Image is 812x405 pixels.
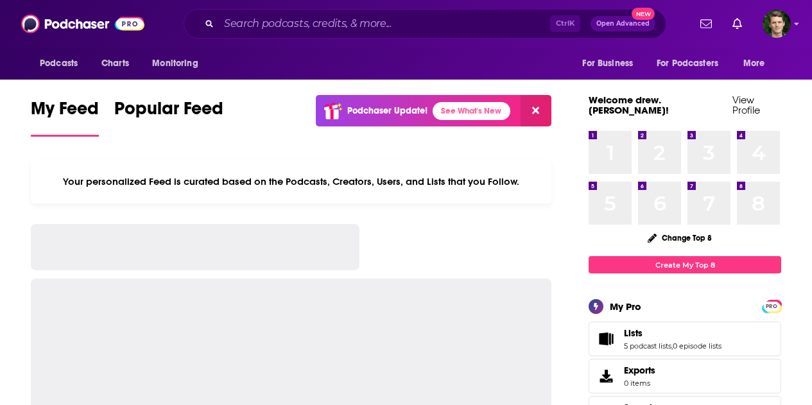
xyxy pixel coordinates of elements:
img: Podchaser - Follow, Share and Rate Podcasts [21,12,144,36]
a: 5 podcast lists [624,341,671,350]
span: Ctrl K [550,15,580,32]
span: 0 items [624,379,655,388]
button: open menu [734,51,781,76]
span: Logged in as drew.kilman [763,10,791,38]
a: See What's New [433,102,510,120]
span: Popular Feed [114,98,223,127]
a: Lists [593,330,619,348]
div: Search podcasts, credits, & more... [184,9,666,39]
span: For Podcasters [657,55,718,73]
div: Your personalized Feed is curated based on the Podcasts, Creators, Users, and Lists that you Follow. [31,160,551,203]
span: Lists [624,327,643,339]
a: Popular Feed [114,98,223,137]
a: View Profile [732,94,760,116]
span: PRO [764,302,779,311]
button: open menu [143,51,214,76]
p: Podchaser Update! [347,105,428,116]
span: Lists [589,322,781,356]
a: Exports [589,359,781,393]
span: Podcasts [40,55,78,73]
a: Welcome drew.[PERSON_NAME]! [589,94,669,116]
span: Open Advanced [596,21,650,27]
span: New [632,8,655,20]
button: Open AdvancedNew [591,16,655,31]
a: PRO [764,301,779,311]
input: Search podcasts, credits, & more... [219,13,550,34]
a: Create My Top 8 [589,256,781,273]
span: Charts [101,55,129,73]
span: Exports [624,365,655,376]
div: My Pro [610,300,641,313]
span: Exports [593,367,619,385]
span: My Feed [31,98,99,127]
a: Show notifications dropdown [727,13,747,35]
span: More [743,55,765,73]
img: User Profile [763,10,791,38]
button: open menu [573,51,649,76]
span: Monitoring [152,55,198,73]
button: Change Top 8 [640,230,720,246]
a: Lists [624,327,721,339]
span: , [671,341,673,350]
a: 0 episode lists [673,341,721,350]
button: open menu [31,51,94,76]
a: Show notifications dropdown [695,13,717,35]
button: Show profile menu [763,10,791,38]
button: open menu [648,51,737,76]
span: For Business [582,55,633,73]
a: My Feed [31,98,99,137]
a: Charts [93,51,137,76]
